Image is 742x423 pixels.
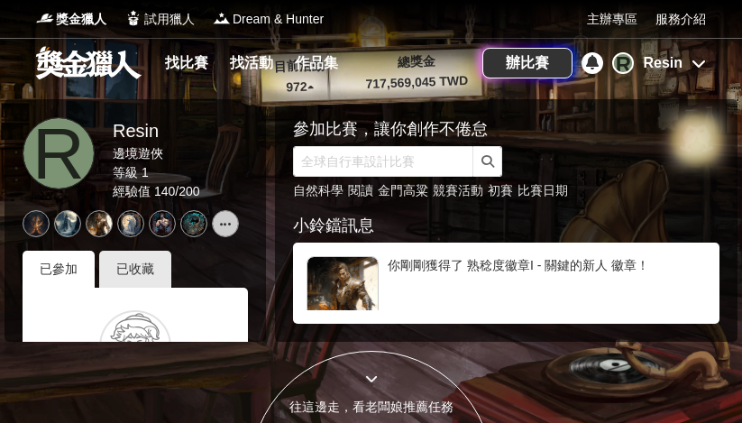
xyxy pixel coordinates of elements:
[587,10,637,29] a: 主辦專區
[293,183,344,198] a: 自然科學
[23,251,95,288] div: 已參加
[158,51,215,76] a: 找比賽
[482,48,573,78] a: 辦比賽
[251,398,492,417] div: 往這邊走，看老闆娘推薦任務
[488,183,513,198] a: 初賽
[113,117,200,144] div: Resin
[144,10,195,29] span: 試用獵人
[388,256,706,310] div: 你剛剛獲得了 熟稔度徽章I - 關鍵的新人 徽章！
[113,165,138,179] span: 等級
[23,117,95,189] a: R
[288,51,345,76] a: 作品集
[113,184,151,198] span: 經驗值
[307,256,706,328] a: 你剛剛獲得了 熟稔度徽章I - 關鍵的新人 徽章！系統通知·9 天
[124,10,195,29] a: Logo試用獵人
[378,183,428,198] a: 金門高粱
[113,144,200,163] div: 邊境遊俠
[518,183,568,198] a: 比賽日期
[655,10,706,29] a: 服務介紹
[36,10,106,29] a: Logo獎金獵人
[293,117,656,142] div: 參加比賽，讓你創作不倦怠
[213,10,324,29] a: LogoDream & Hunter
[433,183,483,198] a: 競賽活動
[223,51,280,76] a: 找活動
[56,10,106,29] span: 獎金獵人
[233,10,324,29] span: Dream & Hunter
[293,214,719,238] div: 小鈴鐺訊息
[293,146,473,177] input: 全球自行車設計比賽
[36,9,54,27] img: Logo
[348,183,373,198] a: 閱讀
[99,251,171,288] div: 已收藏
[142,165,149,179] span: 1
[213,9,231,27] img: Logo
[643,52,682,74] div: Resin
[124,9,142,27] img: Logo
[612,52,634,74] div: R
[154,184,200,198] span: 140 / 200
